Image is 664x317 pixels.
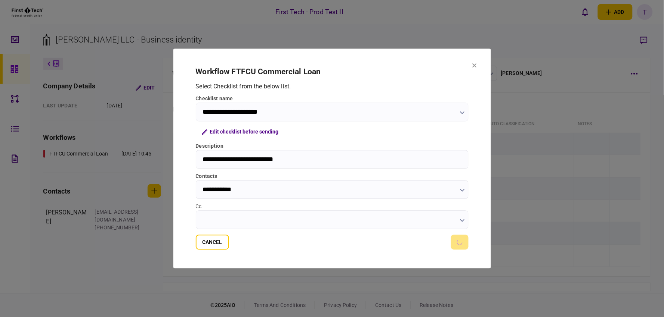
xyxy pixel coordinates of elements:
[196,203,469,211] div: Cc
[196,95,469,103] label: checklist name
[196,103,469,122] input: checklist name
[196,82,469,91] div: Select Checklist from the below list .
[196,68,469,77] h2: workflow FTFCU Commercial Loan
[196,181,469,199] input: contacts
[196,125,285,139] button: Edit checklist before sending
[196,173,469,181] label: contacts
[196,150,469,169] input: Description
[196,235,229,250] button: Cancel
[196,142,469,150] label: Description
